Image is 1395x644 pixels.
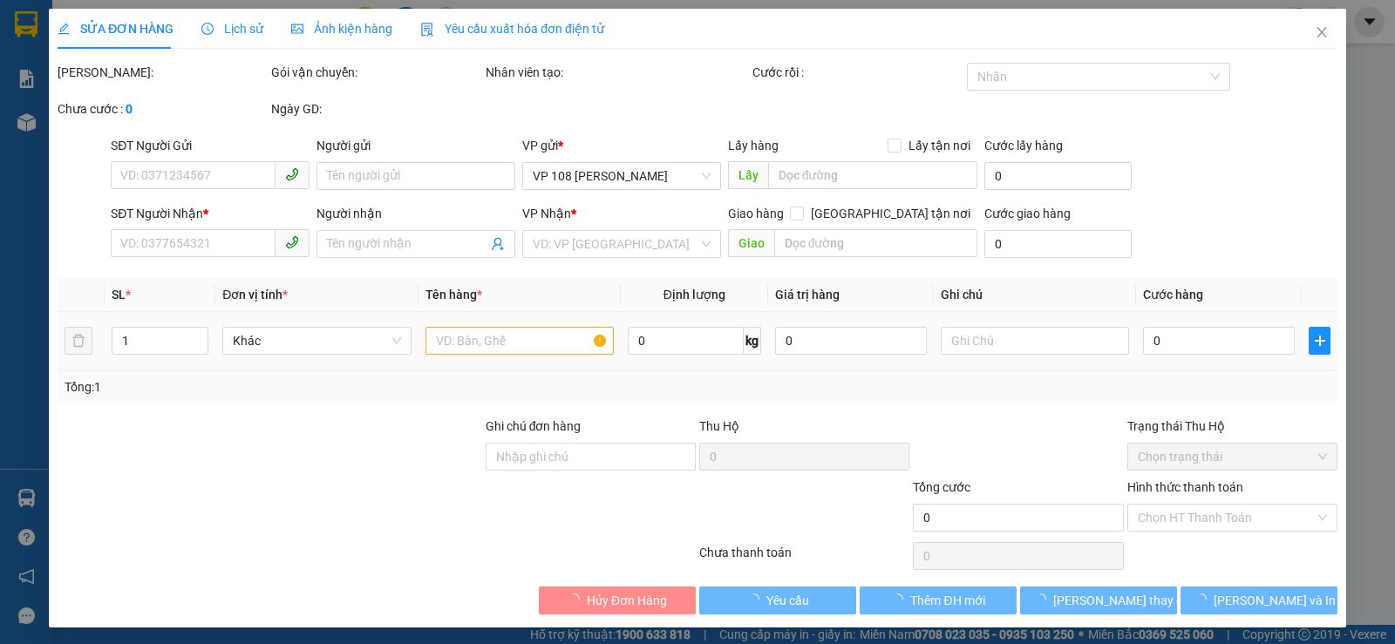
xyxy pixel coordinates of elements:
[486,63,750,82] div: Nhân viên tạo:
[486,419,582,433] label: Ghi chú đơn hàng
[58,63,268,82] div: [PERSON_NAME]:
[728,207,784,220] span: Giao hàng
[167,15,307,78] div: VP 184 [PERSON_NAME] - HCM
[271,99,481,119] div: Ngày GD:
[316,204,515,223] div: Người nhận
[984,162,1132,190] input: Cước lấy hàng
[201,23,214,35] span: clock-circle
[728,139,779,153] span: Lấy hàng
[285,167,299,181] span: phone
[860,586,1017,614] button: Thêm ĐH mới
[910,591,984,610] span: Thêm ĐH mới
[1309,327,1330,355] button: plus
[774,229,978,257] input: Dọc đường
[126,102,133,116] b: 0
[934,278,1136,312] th: Ghi chú
[1034,593,1053,606] span: loading
[1143,288,1203,302] span: Cước hàng
[728,161,768,189] span: Lấy
[222,288,288,302] span: Đơn vị tính
[1214,591,1336,610] span: [PERSON_NAME] và In
[1127,417,1337,436] div: Trạng thái Thu Hộ
[1181,586,1337,614] button: [PERSON_NAME] và In
[697,543,911,573] div: Chưa thanh toán
[902,136,977,155] span: Lấy tận nơi
[984,139,1063,153] label: Cước lấy hàng
[420,22,604,36] span: Yêu cầu xuất hóa đơn điện tử
[1020,586,1177,614] button: [PERSON_NAME] thay đổi
[1297,9,1346,58] button: Close
[533,163,711,189] span: VP 108 Lê Hồng Phong - Vũng Tàu
[984,230,1132,258] input: Cước giao hàng
[112,288,126,302] span: SL
[291,22,392,36] span: Ảnh kiện hàng
[486,443,696,471] input: Ghi chú đơn hàng
[699,586,856,614] button: Yêu cầu
[1138,444,1327,470] span: Chọn trạng thái
[58,22,174,36] span: SỬA ĐƠN HÀNG
[744,327,761,355] span: kg
[201,22,263,36] span: Lịch sử
[192,123,276,153] span: VPNVT
[891,593,910,606] span: loading
[15,17,42,35] span: Gửi:
[568,593,587,606] span: loading
[291,23,303,35] span: picture
[65,377,540,397] div: Tổng: 1
[522,207,571,220] span: VP Nhận
[58,99,268,119] div: Chưa cước :
[425,327,614,355] input: VD: Bàn, Ghế
[1194,593,1214,606] span: loading
[522,136,721,155] div: VP gửi
[167,17,208,35] span: Nhận:
[699,419,739,433] span: Thu Hộ
[65,327,92,355] button: delete
[804,204,977,223] span: [GEOGRAPHIC_DATA] tận nơi
[111,136,310,155] div: SĐT Người Gửi
[285,235,299,249] span: phone
[167,78,307,98] div: C LUYẾN
[316,136,515,155] div: Người gửi
[1310,334,1330,348] span: plus
[1315,25,1329,39] span: close
[747,593,766,606] span: loading
[111,204,310,223] div: SĐT Người Nhận
[766,591,809,610] span: Yêu cầu
[539,586,696,614] button: Hủy Đơn Hàng
[233,328,400,354] span: Khác
[271,63,481,82] div: Gói vận chuyển:
[15,78,154,102] div: 0983991224
[491,237,505,251] span: user-add
[58,23,70,35] span: edit
[15,57,154,78] div: C THỦY
[15,15,154,57] div: VP 108 [PERSON_NAME]
[425,288,482,302] span: Tên hàng
[420,23,434,37] img: icon
[1127,480,1243,494] label: Hình thức thanh toán
[1053,591,1193,610] span: [PERSON_NAME] thay đổi
[663,288,725,302] span: Định lượng
[728,229,774,257] span: Giao
[913,480,970,494] span: Tổng cước
[768,161,978,189] input: Dọc đường
[984,207,1071,220] label: Cước giao hàng
[587,591,667,610] span: Hủy Đơn Hàng
[167,98,307,123] div: 0937768410
[941,327,1129,355] input: Ghi Chú
[752,63,963,82] div: Cước rồi :
[775,288,840,302] span: Giá trị hàng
